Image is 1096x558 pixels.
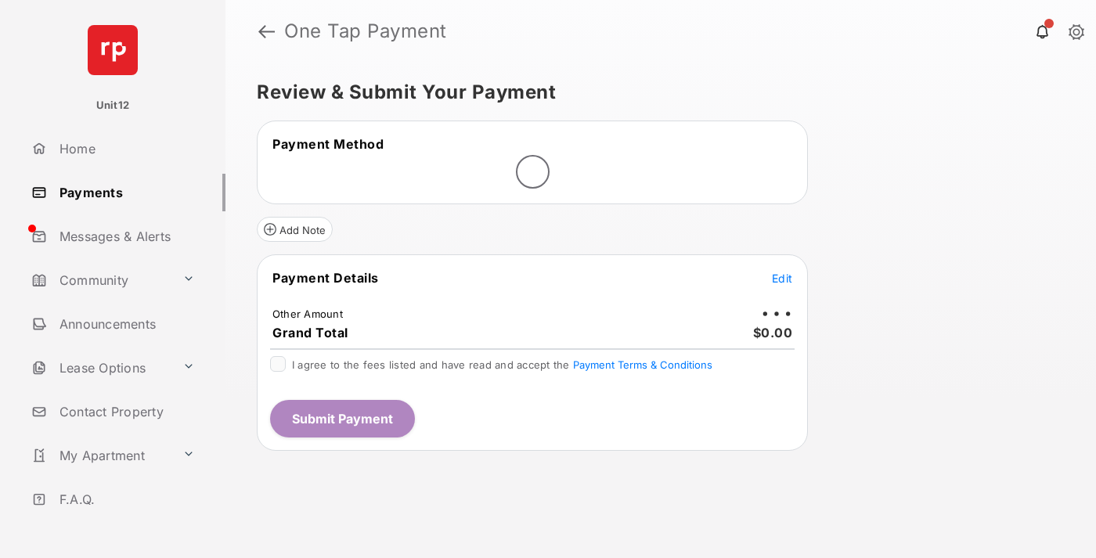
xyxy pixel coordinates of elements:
[272,136,384,152] span: Payment Method
[257,217,333,242] button: Add Note
[284,22,447,41] strong: One Tap Payment
[25,393,225,430] a: Contact Property
[257,83,1052,102] h5: Review & Submit Your Payment
[272,270,379,286] span: Payment Details
[25,218,225,255] a: Messages & Alerts
[25,481,225,518] a: F.A.Q.
[270,400,415,437] button: Submit Payment
[292,358,712,371] span: I agree to the fees listed and have read and accept the
[25,174,225,211] a: Payments
[772,270,792,286] button: Edit
[25,349,176,387] a: Lease Options
[772,272,792,285] span: Edit
[96,98,130,113] p: Unit12
[272,307,344,321] td: Other Amount
[25,437,176,474] a: My Apartment
[25,305,225,343] a: Announcements
[25,261,176,299] a: Community
[88,25,138,75] img: svg+xml;base64,PHN2ZyB4bWxucz0iaHR0cDovL3d3dy53My5vcmcvMjAwMC9zdmciIHdpZHRoPSI2NCIgaGVpZ2h0PSI2NC...
[753,325,793,340] span: $0.00
[25,130,225,167] a: Home
[272,325,348,340] span: Grand Total
[573,358,712,371] button: I agree to the fees listed and have read and accept the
